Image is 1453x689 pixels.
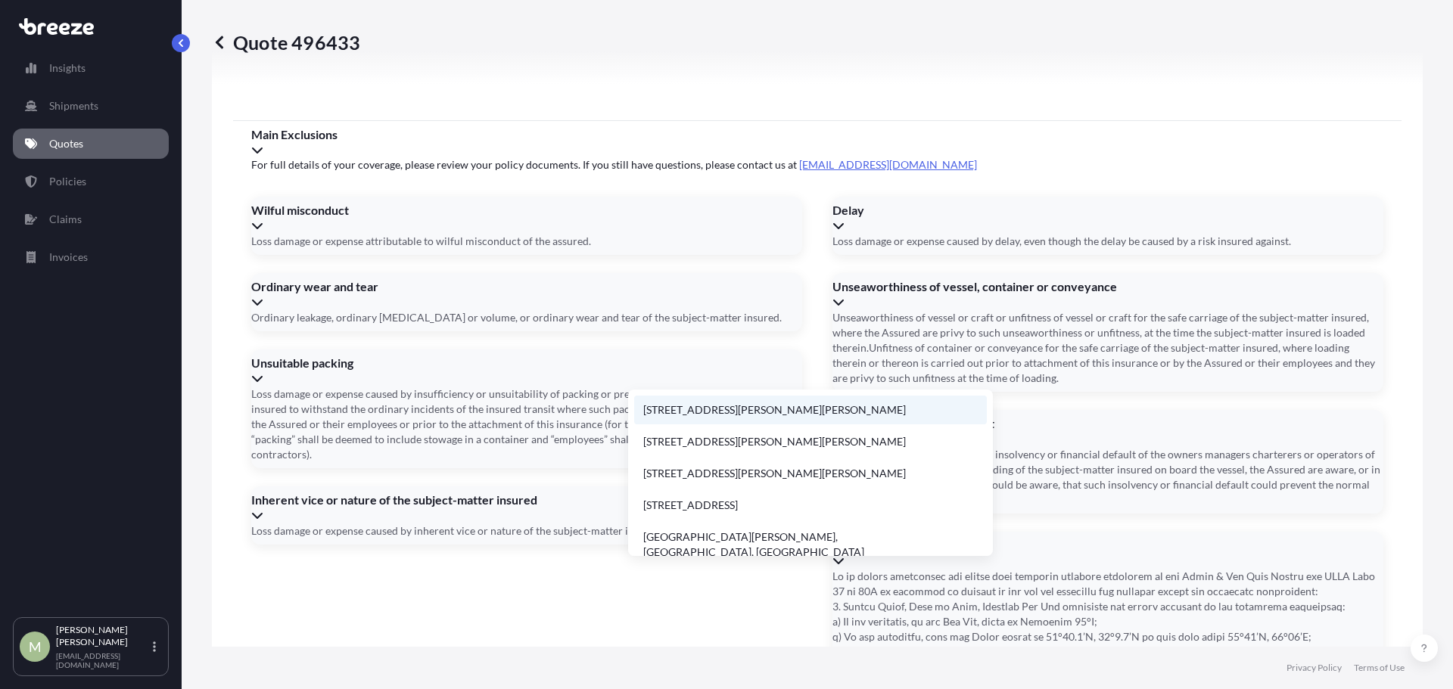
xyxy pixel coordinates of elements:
[832,310,1383,386] span: Unseaworthiness of vessel or craft or unfitness of vessel or craft for the safe carriage of the s...
[49,174,86,189] p: Policies
[634,396,987,424] li: [STREET_ADDRESS][PERSON_NAME][PERSON_NAME]
[832,203,1383,218] span: Delay
[29,639,42,654] span: M
[49,212,82,227] p: Claims
[1354,662,1405,674] a: Terms of Use
[13,53,169,83] a: Insights
[251,203,802,233] div: Wilful misconduct
[251,279,802,294] span: Ordinary wear and tear
[13,166,169,197] a: Policies
[251,279,802,309] div: Ordinary wear and tear
[251,492,802,523] div: Inherent vice or nature of the subject-matter insured
[251,234,591,249] span: Loss damage or expense attributable to wilful misconduct of the assured.
[634,491,987,520] li: [STREET_ADDRESS]
[251,355,802,386] div: Unsuitable packing
[56,651,150,669] p: [EMAIL_ADDRESS][DOMAIN_NAME]
[251,157,1383,172] span: For full details of your coverage, please review your policy documents. If you still have questio...
[49,61,86,76] p: Insights
[799,158,977,171] a: [EMAIL_ADDRESS][DOMAIN_NAME]
[832,416,1383,446] div: Insolvency or financial default
[634,459,987,488] li: [STREET_ADDRESS][PERSON_NAME][PERSON_NAME]
[1287,662,1342,674] a: Privacy Policy
[251,203,802,218] span: Wilful misconduct
[49,250,88,265] p: Invoices
[832,416,1383,431] span: Insolvency or financial default
[49,136,83,151] p: Quotes
[251,310,782,325] span: Ordinary leakage, ordinary [MEDICAL_DATA] or volume, or ordinary wear and tear of the subject-mat...
[13,129,169,159] a: Quotes
[49,98,98,113] p: Shipments
[13,204,169,234] a: Claims
[251,386,802,462] span: Loss damage or expense caused by insufficiency or unsuitability of packing or preparation of the ...
[251,523,663,538] span: Loss damage or expense caused by inherent vice or nature of the subject-matter insured.
[634,427,987,456] li: [STREET_ADDRESS][PERSON_NAME][PERSON_NAME]
[251,492,802,507] span: Inherent vice or nature of the subject-matter insured
[832,447,1383,507] span: Loss damage or expense caused by insolvency or financial default of the owners managers charterer...
[251,355,802,371] span: Unsuitable packing
[832,279,1383,294] span: Unseaworthiness of vessel, container or conveyance
[13,242,169,272] a: Invoices
[13,91,169,121] a: Shipments
[212,30,360,54] p: Quote 496433
[832,279,1383,309] div: Unseaworthiness of vessel, container or conveyance
[251,127,1383,142] span: Main Exclusions
[251,127,1383,157] div: Main Exclusions
[832,538,1383,553] span: War and SRCC
[832,538,1383,568] div: War and SRCC
[56,624,150,648] p: [PERSON_NAME] [PERSON_NAME]
[832,234,1291,249] span: Loss damage or expense caused by delay, even though the delay be caused by a risk insured against.
[832,203,1383,233] div: Delay
[634,523,987,566] li: [GEOGRAPHIC_DATA][PERSON_NAME], [GEOGRAPHIC_DATA], [GEOGRAPHIC_DATA]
